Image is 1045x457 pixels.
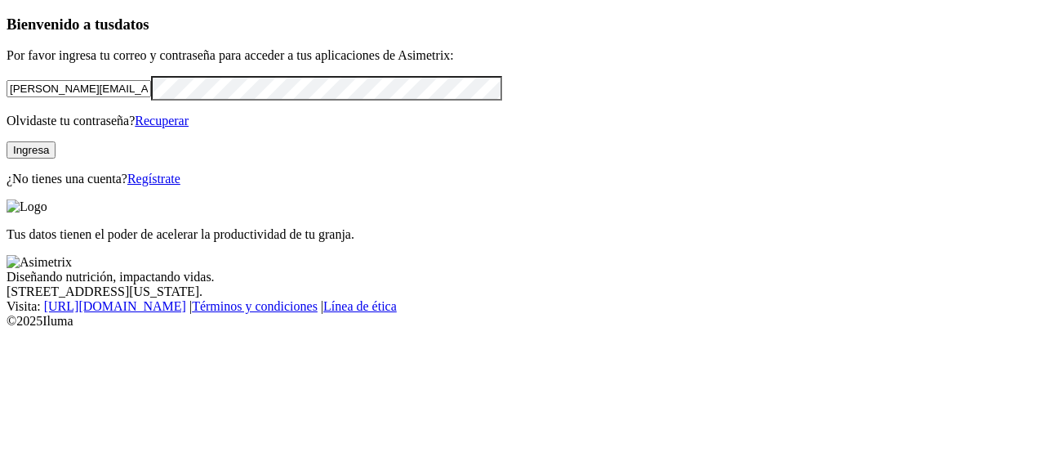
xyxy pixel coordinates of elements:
input: Tu correo [7,80,151,97]
div: Diseñando nutrición, impactando vidas. [7,270,1038,285]
img: Logo [7,199,47,214]
div: © 2025 Iluma [7,314,1038,329]
img: Asimetrix [7,255,72,270]
h3: Bienvenido a tus [7,16,1038,34]
div: [STREET_ADDRESS][US_STATE]. [7,285,1038,299]
a: [URL][DOMAIN_NAME] [44,299,186,313]
p: Olvidaste tu contraseña? [7,114,1038,128]
button: Ingresa [7,141,56,159]
a: Línea de ética [323,299,397,313]
a: Regístrate [127,172,180,186]
span: datos [114,16,149,33]
div: Visita : | | [7,299,1038,314]
a: Términos y condiciones [192,299,318,313]
p: Tus datos tienen el poder de acelerar la productividad de tu granja. [7,227,1038,242]
a: Recuperar [135,114,189,128]
p: Por favor ingresa tu correo y contraseña para acceder a tus aplicaciones de Asimetrix: [7,48,1038,63]
p: ¿No tienes una cuenta? [7,172,1038,186]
